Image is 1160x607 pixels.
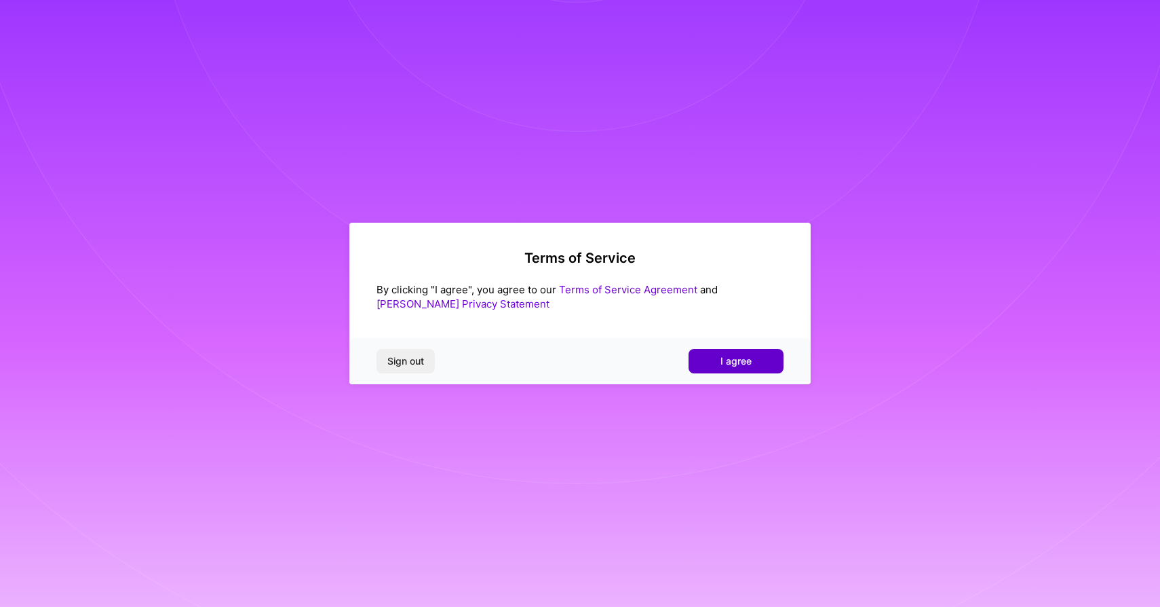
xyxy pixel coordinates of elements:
span: Sign out [387,354,424,368]
button: I agree [689,349,784,373]
a: [PERSON_NAME] Privacy Statement [376,297,549,310]
h2: Terms of Service [376,250,784,266]
a: Terms of Service Agreement [559,283,697,296]
span: I agree [720,354,752,368]
div: By clicking "I agree", you agree to our and [376,282,784,311]
button: Sign out [376,349,435,373]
